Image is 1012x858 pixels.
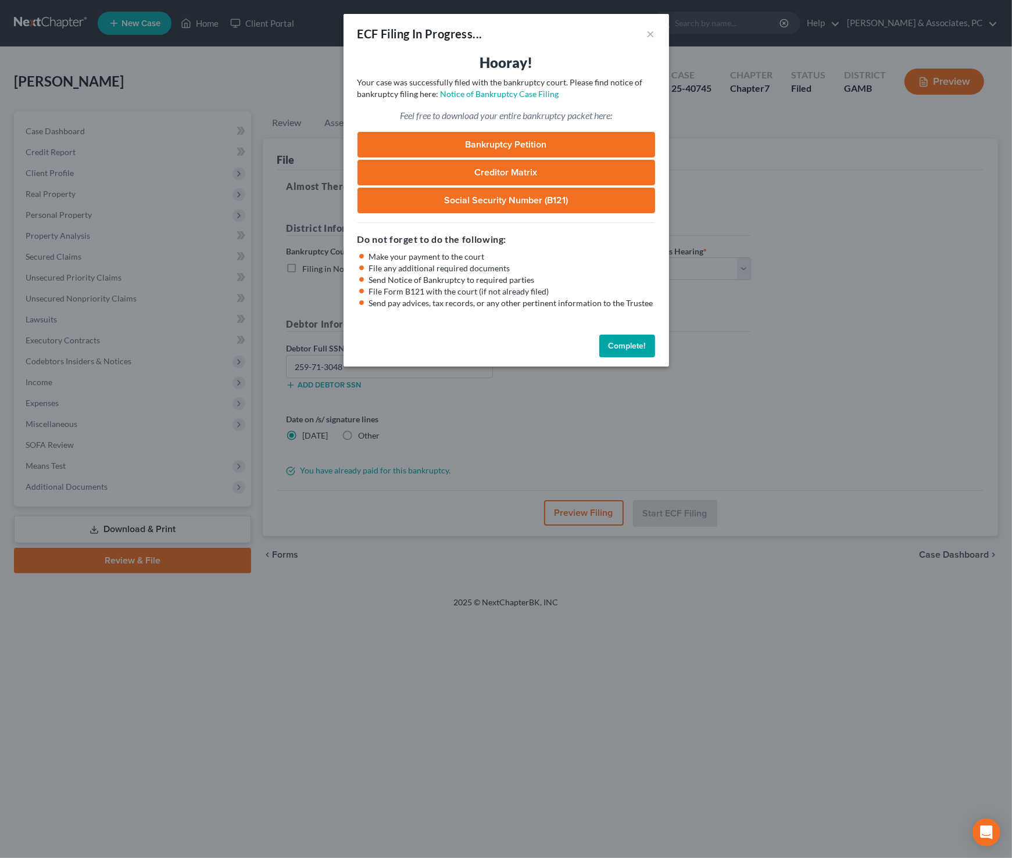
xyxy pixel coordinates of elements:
[369,297,655,309] li: Send pay advices, tax records, or any other pertinent information to the Trustee
[369,263,655,274] li: File any additional required documents
[369,274,655,286] li: Send Notice of Bankruptcy to required parties
[357,160,655,185] a: Creditor Matrix
[357,232,655,246] h5: Do not forget to do the following:
[599,335,655,358] button: Complete!
[357,109,655,123] p: Feel free to download your entire bankruptcy packet here:
[357,53,655,72] h3: Hooray!
[357,188,655,213] a: Social Security Number (B121)
[441,89,559,99] a: Notice of Bankruptcy Case Filing
[647,27,655,41] button: ×
[357,77,643,99] span: Your case was successfully filed with the bankruptcy court. Please find notice of bankruptcy fili...
[369,251,655,263] li: Make your payment to the court
[369,286,655,297] li: File Form B121 with the court (if not already filed)
[357,132,655,157] a: Bankruptcy Petition
[972,818,1000,846] div: Open Intercom Messenger
[357,26,482,42] div: ECF Filing In Progress...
